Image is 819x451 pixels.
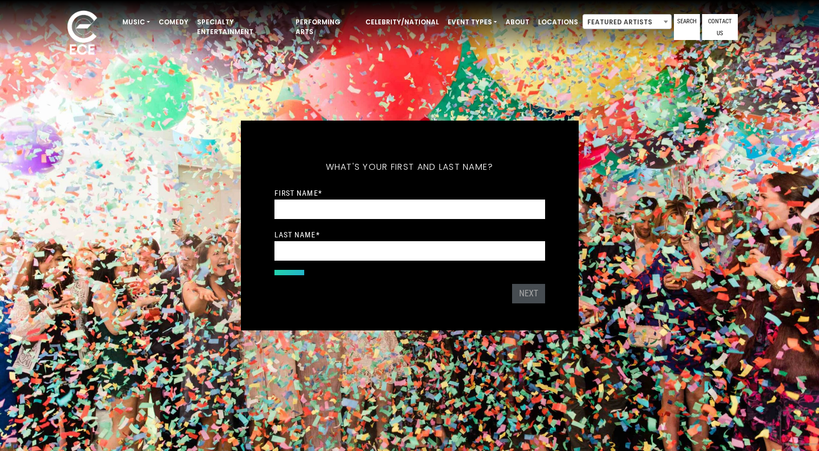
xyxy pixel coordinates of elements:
a: Music [118,13,154,31]
a: Search [674,14,700,40]
span: Featured Artists [583,15,671,30]
a: About [501,13,534,31]
a: Event Types [443,13,501,31]
label: First Name [274,188,322,198]
h5: What's your first and last name? [274,148,545,187]
img: ece_new_logo_whitev2-1.png [55,8,109,60]
label: Last Name [274,230,320,240]
a: Locations [534,13,582,31]
a: Comedy [154,13,193,31]
a: Specialty Entertainment [193,13,291,41]
a: Celebrity/National [361,13,443,31]
span: Featured Artists [582,14,672,29]
a: Performing Arts [291,13,361,41]
a: Contact Us [702,14,738,40]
